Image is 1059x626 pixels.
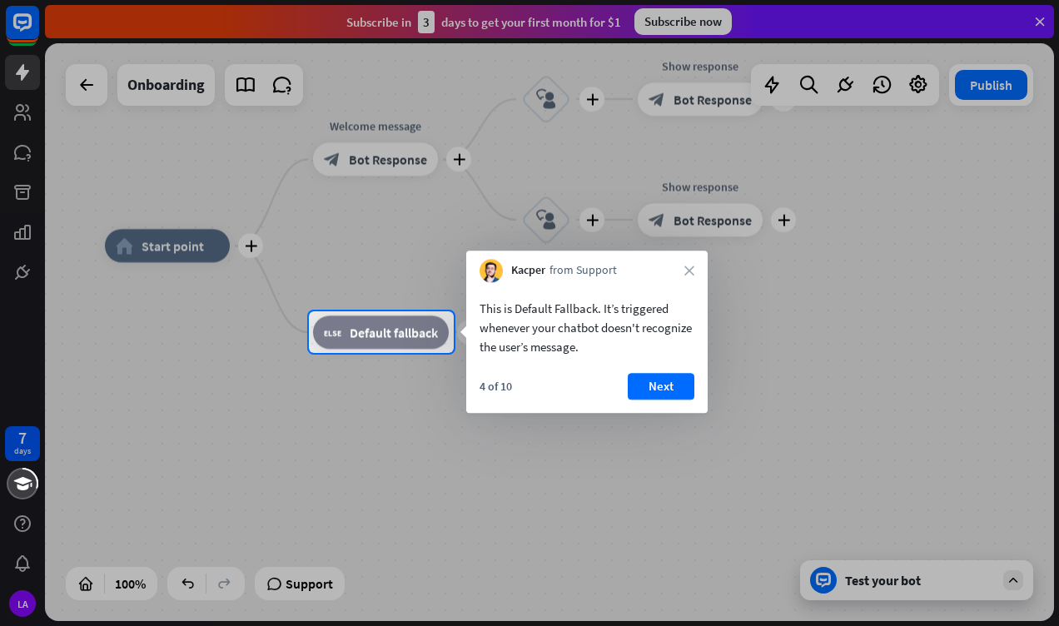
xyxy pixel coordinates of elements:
[511,263,545,280] span: Kacper
[480,379,512,394] div: 4 of 10
[480,299,694,356] div: This is Default Fallback. It’s triggered whenever your chatbot doesn't recognize the user’s message.
[549,263,617,280] span: from Support
[628,373,694,400] button: Next
[324,324,341,340] i: block_fallback
[350,324,438,340] span: Default fallback
[684,266,694,276] i: close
